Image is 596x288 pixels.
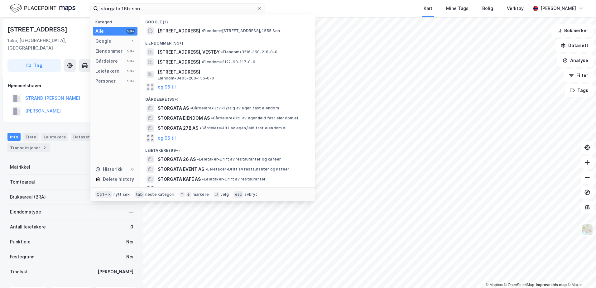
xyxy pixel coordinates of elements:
span: STORGATA 26 AS [158,156,196,163]
div: Kategori [95,20,137,24]
div: 2 [41,145,48,151]
a: Improve this map [536,283,567,287]
div: Datasett [71,133,94,141]
div: 99+ [126,59,135,64]
span: • [202,177,204,181]
div: 99+ [126,79,135,84]
span: • [201,60,203,64]
span: • [190,106,192,110]
div: 99+ [126,49,135,54]
span: STORGATA 27B AS [158,124,198,132]
button: og 96 til [158,134,176,142]
div: Eiendomstype [10,208,41,216]
div: Delete history [103,175,134,183]
span: STORGATA AS [158,104,189,112]
div: Google (1) [140,15,315,26]
div: Hjemmelshaver [8,82,136,89]
span: Gårdeiere • Utvikl./salg av egen fast eiendom [190,106,279,111]
div: Google [95,37,111,45]
div: Punktleie [10,238,31,246]
div: Tomteareal [10,178,35,186]
span: Eiendom • 3405-200-156-0-0 [158,76,214,81]
div: Tinglyst [10,268,28,276]
span: • [211,116,213,120]
div: Historikk [95,166,123,173]
button: Tags [565,84,594,97]
span: [STREET_ADDRESS] [158,27,200,35]
span: • [205,167,207,171]
div: Eiendommer (99+) [140,36,315,47]
div: [PERSON_NAME] [541,5,576,12]
div: Matrikkel [10,163,30,171]
div: Personer [95,77,116,85]
div: 0 [130,167,135,172]
button: Analyse [557,54,594,67]
span: Leietaker • Drift av restauranter [202,177,266,182]
div: tab [135,191,144,198]
div: Leietakere [95,67,119,75]
span: Leietaker • Drift av restauranter og kafeer [205,167,289,172]
div: Eiendommer [95,47,123,55]
input: Søk på adresse, matrikkel, gårdeiere, leietakere eller personer [98,4,257,13]
button: Bokmerker [551,24,594,37]
span: • [199,126,201,130]
div: esc [234,191,243,198]
a: Mapbox [486,283,503,287]
div: avbryt [244,192,257,197]
div: markere [193,192,209,197]
div: Bolig [482,5,493,12]
span: [STREET_ADDRESS] [158,58,200,66]
span: STORGATA EVENT AS [158,166,204,173]
div: Kart [424,5,432,12]
div: 99+ [126,69,135,74]
span: Eiendom • [STREET_ADDRESS], 1555 Son [201,28,280,33]
div: [PERSON_NAME] [98,268,133,276]
div: Gårdeiere (99+) [140,92,315,103]
button: Filter [564,69,594,82]
div: Nei [126,238,133,246]
div: Antall leietakere [10,223,46,231]
span: • [221,50,223,54]
div: Eiere [23,133,39,141]
div: Leietakere [41,133,68,141]
div: Verktøy [507,5,524,12]
button: Datasett [555,39,594,52]
div: Leietakere (99+) [140,143,315,154]
span: Eiendom • 3216-160-218-0-0 [221,50,277,55]
img: Z [581,224,593,236]
iframe: Chat Widget [565,258,596,288]
div: 99+ [126,29,135,34]
span: • [197,157,199,161]
span: Gårdeiere • Utl. av egen/leid fast eiendom el. [211,116,299,121]
div: Mine Tags [446,5,469,12]
div: neste kategori [145,192,175,197]
div: Alle [95,27,104,35]
div: 1 [130,39,135,44]
a: OpenStreetMap [504,283,534,287]
div: Nei [126,253,133,261]
div: Gårdeiere [95,57,118,65]
div: velg [220,192,229,197]
button: Tag [7,59,61,72]
span: Leietaker • Drift av restauranter og kafeer [197,157,281,162]
span: STORGATA EIENDOM AS [158,114,210,122]
span: Eiendom • 3122-90-117-0-0 [201,60,255,65]
span: Gårdeiere • Utl. av egen/leid fast eiendom el. [199,126,287,131]
div: Bruksareal (BRA) [10,193,46,201]
div: Festegrunn [10,253,34,261]
div: nytt søk [113,192,130,197]
div: Ctrl + k [95,191,112,198]
button: og 96 til [158,185,176,193]
span: [STREET_ADDRESS] [158,68,307,76]
div: 1555, [GEOGRAPHIC_DATA], [GEOGRAPHIC_DATA] [7,37,103,52]
span: • [201,28,203,33]
div: — [129,208,133,216]
div: 3216-160-242-0-0 [90,163,133,171]
button: og 96 til [158,83,176,91]
img: logo.f888ab2527a4732fd821a326f86c7f29.svg [10,3,75,14]
div: 0 [130,223,133,231]
span: [STREET_ADDRESS], VESTBY [158,48,220,56]
div: [STREET_ADDRESS] [7,24,69,34]
div: Transaksjoner [7,143,50,152]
